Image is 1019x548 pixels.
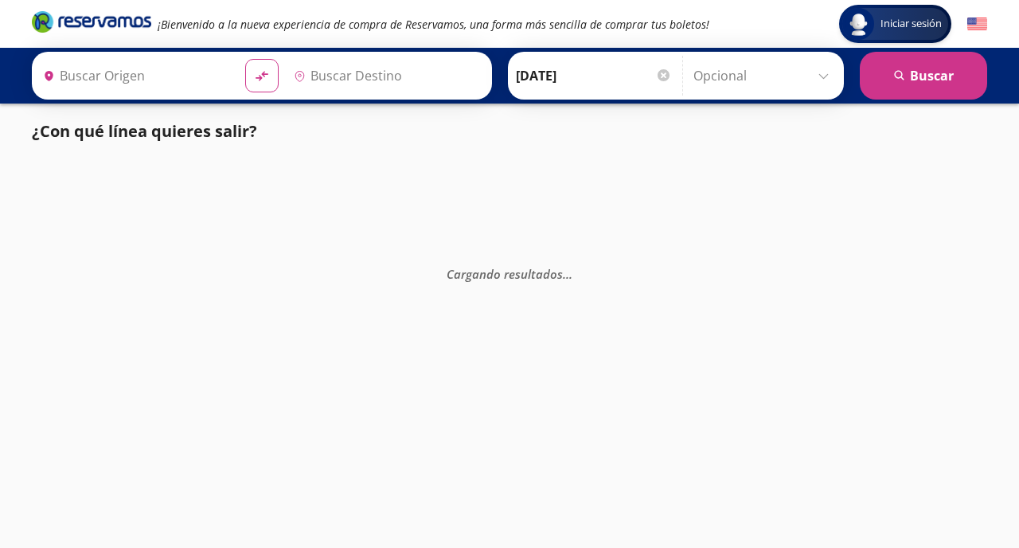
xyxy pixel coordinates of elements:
[860,52,987,100] button: Buscar
[563,266,566,282] span: .
[569,266,572,282] span: .
[874,16,948,32] span: Iniciar sesión
[37,56,232,96] input: Buscar Origen
[693,56,836,96] input: Opcional
[967,14,987,34] button: English
[158,17,709,32] em: ¡Bienvenido a la nueva experiencia de compra de Reservamos, una forma más sencilla de comprar tus...
[566,266,569,282] span: .
[32,10,151,38] a: Brand Logo
[32,10,151,33] i: Brand Logo
[287,56,483,96] input: Buscar Destino
[32,119,257,143] p: ¿Con qué línea quieres salir?
[447,266,572,282] em: Cargando resultados
[516,56,672,96] input: Elegir Fecha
